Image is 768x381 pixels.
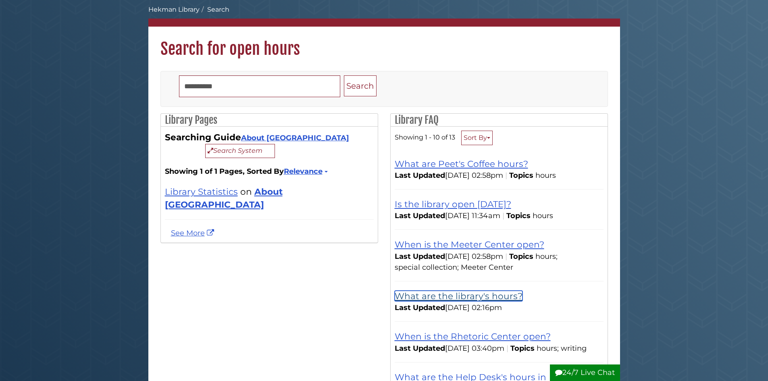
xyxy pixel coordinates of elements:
[537,343,561,354] li: hours;
[391,114,608,127] h2: Library FAQ
[503,252,509,261] span: |
[550,364,620,381] button: 24/7 Live Chat
[395,331,551,341] a: When is the Rhetoric Center open?
[461,131,493,145] button: Sort By
[509,171,533,180] span: Topics
[395,303,502,312] span: [DATE] 02:16pm
[395,252,445,261] span: Last Updated
[395,211,500,220] span: [DATE] 11:34am
[148,6,200,13] a: Hekman Library
[510,344,535,353] span: Topics
[165,131,374,158] div: Searching Guide
[503,171,509,180] span: |
[171,229,216,237] a: See more open hours results
[395,171,503,180] span: [DATE] 02:58pm
[161,114,378,127] h2: Library Pages
[537,344,589,353] ul: Topics
[395,171,445,180] span: Last Updated
[535,170,558,181] li: hours
[395,158,528,169] a: What are Peet's Coffee hours?
[395,211,445,220] span: Last Updated
[395,344,445,353] span: Last Updated
[395,252,503,261] span: [DATE] 02:58pm
[509,252,533,261] span: Topics
[165,166,374,177] strong: Showing 1 of 1 Pages, Sorted By
[506,211,531,220] span: Topics
[165,186,283,210] a: About [GEOGRAPHIC_DATA]
[504,344,510,353] span: |
[395,291,522,301] a: What are the library's hours?
[533,210,555,221] li: hours
[461,262,515,273] li: Meeter Center
[200,5,229,15] li: Search
[284,167,327,176] a: Relevance
[395,252,560,272] ul: Topics
[395,262,461,273] li: special collection;
[240,186,252,197] span: on
[500,211,506,220] span: |
[535,171,558,180] ul: Topics
[561,343,589,354] li: writing
[344,75,377,97] button: Search
[395,344,504,353] span: [DATE] 03:40pm
[165,186,238,197] a: Library Statistics
[395,239,544,250] a: When is the Meeter Center open?
[148,5,620,27] nav: breadcrumb
[148,27,620,59] h1: Search for open hours
[533,211,555,220] ul: Topics
[241,133,349,142] a: About [GEOGRAPHIC_DATA]
[395,133,455,141] span: Showing 1 - 10 of 13
[205,144,275,158] button: Search System
[395,199,511,209] a: Is the library open [DATE]?
[395,303,445,312] span: Last Updated
[535,251,560,262] li: hours;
